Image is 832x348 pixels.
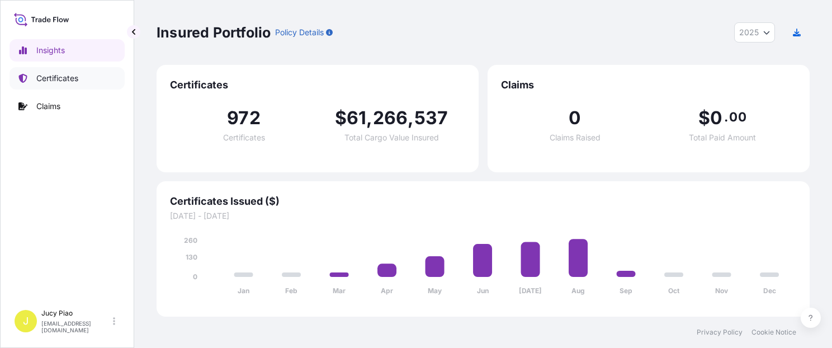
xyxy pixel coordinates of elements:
[381,286,393,295] tspan: Apr
[170,210,796,222] span: [DATE] - [DATE]
[408,109,414,127] span: ,
[275,27,324,38] p: Policy Details
[10,39,125,62] a: Insights
[36,45,65,56] p: Insights
[335,109,347,127] span: $
[697,328,743,337] a: Privacy Policy
[41,320,111,333] p: [EMAIL_ADDRESS][DOMAIN_NAME]
[428,286,442,295] tspan: May
[689,134,756,142] span: Total Paid Amount
[285,286,297,295] tspan: Feb
[571,286,585,295] tspan: Aug
[569,109,581,127] span: 0
[36,101,60,112] p: Claims
[10,67,125,90] a: Certificates
[223,134,265,142] span: Certificates
[477,286,489,295] tspan: Jun
[227,109,261,127] span: 972
[36,73,78,84] p: Certificates
[344,134,439,142] span: Total Cargo Value Insured
[715,286,729,295] tspan: Nov
[620,286,632,295] tspan: Sep
[193,272,197,281] tspan: 0
[170,78,465,92] span: Certificates
[710,109,722,127] span: 0
[10,95,125,117] a: Claims
[414,109,448,127] span: 537
[186,253,197,261] tspan: 130
[751,328,796,337] a: Cookie Notice
[157,23,271,41] p: Insured Portfolio
[41,309,111,318] p: Jucy Piao
[23,316,29,327] span: J
[501,78,796,92] span: Claims
[238,286,249,295] tspan: Jan
[739,27,759,38] span: 2025
[698,109,710,127] span: $
[550,134,601,142] span: Claims Raised
[170,195,796,208] span: Certificates Issued ($)
[519,286,542,295] tspan: [DATE]
[373,109,408,127] span: 266
[734,22,775,43] button: Year Selector
[333,286,346,295] tspan: Mar
[347,109,366,127] span: 61
[729,112,746,121] span: 00
[184,236,197,244] tspan: 260
[366,109,372,127] span: ,
[763,286,776,295] tspan: Dec
[668,286,680,295] tspan: Oct
[724,112,728,121] span: .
